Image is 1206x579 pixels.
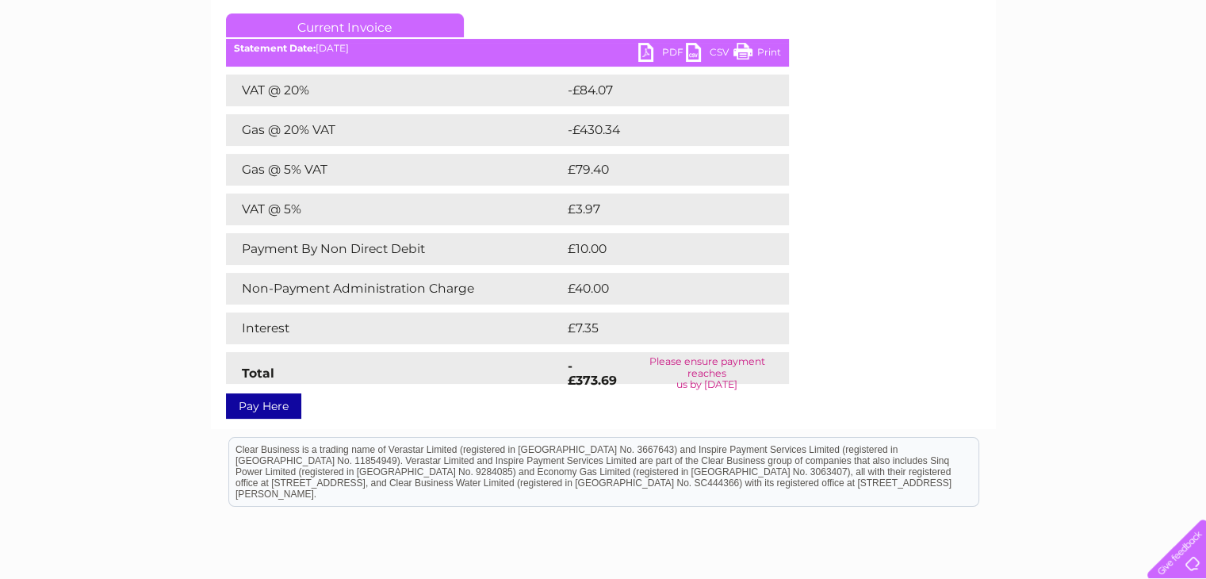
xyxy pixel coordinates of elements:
[907,8,1016,28] a: 0333 014 3131
[226,13,464,37] a: Current Invoice
[229,9,978,77] div: Clear Business is a trading name of Verastar Limited (registered in [GEOGRAPHIC_DATA] No. 3667643...
[564,75,760,106] td: -£84.07
[226,75,564,106] td: VAT @ 20%
[927,67,957,79] a: Water
[226,273,564,305] td: Non-Payment Administration Charge
[686,43,733,66] a: CSV
[564,313,751,344] td: £7.35
[226,313,564,344] td: Interest
[242,366,274,381] strong: Total
[1154,67,1191,79] a: Log out
[226,194,564,225] td: VAT @ 5%
[226,43,789,54] div: [DATE]
[226,114,564,146] td: Gas @ 20% VAT
[638,43,686,66] a: PDF
[1068,67,1091,79] a: Blog
[733,43,781,66] a: Print
[564,233,756,265] td: £10.00
[226,233,564,265] td: Payment By Non Direct Debit
[564,273,758,305] td: £40.00
[564,114,763,146] td: -£430.34
[1101,67,1139,79] a: Contact
[234,42,316,54] b: Statement Date:
[42,41,123,90] img: logo.png
[625,352,788,394] td: Please ensure payment reaches us by [DATE]
[568,359,617,388] strong: -£373.69
[564,154,758,186] td: £79.40
[967,67,1001,79] a: Energy
[1011,67,1059,79] a: Telecoms
[564,194,752,225] td: £3.97
[226,393,301,419] a: Pay Here
[226,154,564,186] td: Gas @ 5% VAT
